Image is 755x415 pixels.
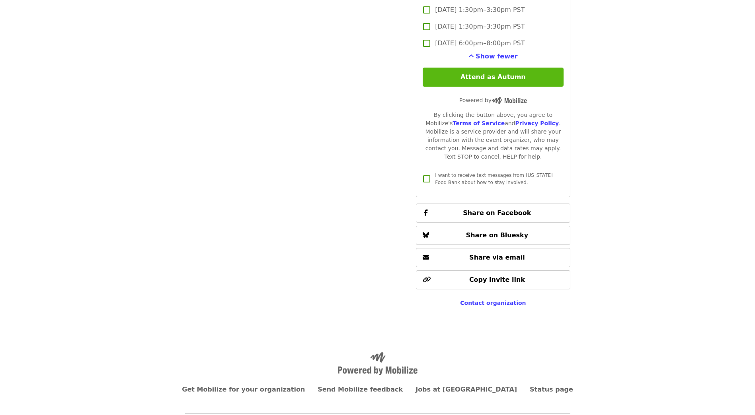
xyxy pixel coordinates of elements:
[463,209,531,217] span: Share on Facebook
[182,386,305,393] a: Get Mobilize for your organization
[416,226,570,245] button: Share on Bluesky
[416,270,570,289] button: Copy invite link
[469,276,525,283] span: Copy invite link
[318,386,403,393] a: Send Mobilize feedback
[416,248,570,267] button: Share via email
[460,300,526,306] a: Contact organization
[423,111,563,161] div: By clicking the button above, you agree to Mobilize's and . Mobilize is a service provider and wi...
[468,52,518,61] button: See more timeslots
[466,231,529,239] span: Share on Bluesky
[469,254,525,261] span: Share via email
[515,120,559,126] a: Privacy Policy
[416,386,517,393] a: Jobs at [GEOGRAPHIC_DATA]
[435,22,525,31] span: [DATE] 1:30pm–3:30pm PST
[476,52,518,60] span: Show fewer
[435,5,525,15] span: [DATE] 1:30pm–3:30pm PST
[435,173,552,185] span: I want to receive text messages from [US_STATE] Food Bank about how to stay involved.
[416,204,570,223] button: Share on Facebook
[459,97,527,103] span: Powered by
[453,120,505,126] a: Terms of Service
[435,39,525,48] span: [DATE] 6:00pm–8:00pm PST
[423,68,563,87] button: Attend as Autumn
[530,386,573,393] a: Status page
[338,352,417,375] img: Powered by Mobilize
[185,385,570,394] nav: Primary footer navigation
[492,97,527,104] img: Powered by Mobilize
